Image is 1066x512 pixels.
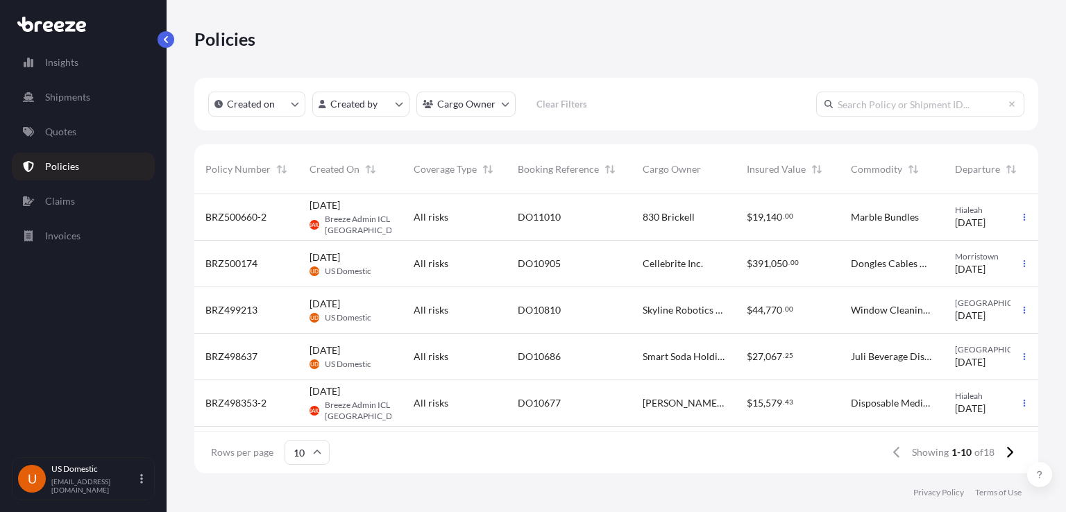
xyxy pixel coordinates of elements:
span: BRZ500174 [205,257,257,271]
span: , [763,305,765,315]
span: Policy Number [205,162,271,176]
span: 830 Brickell [643,210,695,224]
span: . [783,214,784,219]
span: BRZ499213 [205,303,257,317]
a: Shipments [12,83,155,111]
p: [EMAIL_ADDRESS][DOMAIN_NAME] [51,477,137,494]
span: Dongles Cables And Adapters [851,257,933,271]
span: Insured Value [747,162,806,176]
span: [DATE] [310,198,340,212]
a: Claims [12,187,155,215]
span: BRZ498637 [205,350,257,364]
span: [DATE] [955,402,985,416]
span: US Domestic [325,312,371,323]
span: Showing [912,445,949,459]
span: [GEOGRAPHIC_DATA] [955,298,1037,309]
span: 00 [790,260,799,265]
button: Sort [1003,161,1020,178]
span: [DATE] [955,216,985,230]
span: [DATE] [310,297,340,311]
p: Insights [45,56,78,69]
span: BAIU [308,218,321,232]
span: 44 [752,305,763,315]
span: of 18 [974,445,995,459]
span: All risks [414,396,448,410]
span: Cargo Owner [643,162,701,176]
span: 067 [765,352,782,361]
span: . [783,353,784,358]
span: Hialeah [955,391,1037,402]
span: US Domestic [325,359,371,370]
span: UD [310,264,319,278]
p: Policies [45,160,79,173]
span: UD [310,357,319,371]
span: US Domestic [325,266,371,277]
span: 15 [752,398,763,408]
p: US Domestic [51,463,137,475]
span: , [763,398,765,408]
span: Commodity [851,162,902,176]
button: Clear Filters [523,93,600,115]
span: , [763,352,765,361]
a: Privacy Policy [913,487,964,498]
span: Departure [955,162,1000,176]
button: Sort [362,161,379,178]
span: [DATE] [310,250,340,264]
button: Sort [809,161,825,178]
span: $ [747,398,752,408]
span: UD [310,311,319,325]
span: DO10810 [518,303,561,317]
span: Coverage Type [414,162,477,176]
span: , [763,212,765,222]
span: 579 [765,398,782,408]
p: Clear Filters [536,97,587,111]
span: All risks [414,350,448,364]
span: [DATE] [955,262,985,276]
span: 00 [785,307,793,312]
button: Sort [480,161,496,178]
p: Policies [194,28,256,50]
span: Hialeah [955,205,1037,216]
a: Insights [12,49,155,76]
span: All risks [414,210,448,224]
span: Skyline Robotics LTD [643,303,725,317]
span: Morristown [955,251,1037,262]
span: . [788,260,790,265]
button: Sort [905,161,922,178]
span: [DATE] [310,343,340,357]
button: createdBy Filter options [312,92,409,117]
span: DO10905 [518,257,561,271]
span: $ [747,305,752,315]
span: DO10686 [518,350,561,364]
span: All risks [414,303,448,317]
span: Breeze Admin ICL [GEOGRAPHIC_DATA] [325,400,409,422]
span: DO10677 [518,396,561,410]
span: Smart Soda Holdings Inc [643,350,725,364]
button: createdOn Filter options [208,92,305,117]
span: [DATE] [310,384,340,398]
p: Shipments [45,90,90,104]
span: Marble Bundles [851,210,919,224]
span: 00 [785,214,793,219]
span: BRZ498353-2 [205,396,266,410]
span: U [28,472,37,486]
span: Juli Beverage Dispenser And Syrup [851,350,933,364]
span: 140 [765,212,782,222]
button: cargoOwner Filter options [416,92,516,117]
span: [PERSON_NAME] Medical [643,396,725,410]
input: Search Policy or Shipment ID... [816,92,1024,117]
span: , [769,259,771,268]
span: 1-10 [951,445,972,459]
p: Created on [227,97,275,111]
span: 050 [771,259,788,268]
a: Terms of Use [975,487,1022,498]
p: Invoices [45,229,81,243]
span: Cellebrite Inc. [643,257,703,271]
p: Cargo Owner [437,97,496,111]
span: 43 [785,400,793,404]
span: 19 [752,212,763,222]
button: Sort [602,161,618,178]
span: BRZ500660-2 [205,210,266,224]
span: 25 [785,353,793,358]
